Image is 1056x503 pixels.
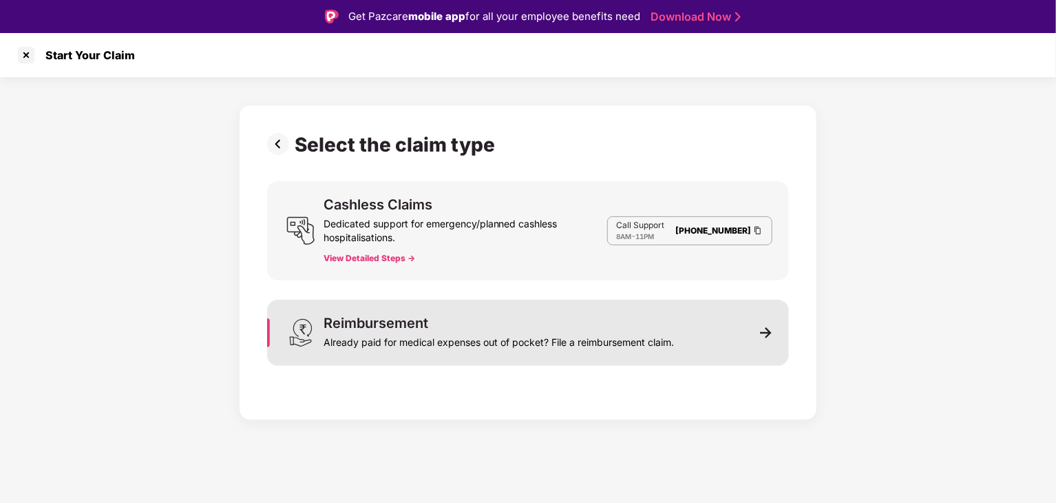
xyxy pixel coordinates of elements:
img: Stroke [735,10,741,24]
strong: mobile app [408,10,465,23]
div: Start Your Claim [37,48,135,62]
img: svg+xml;base64,PHN2ZyBpZD0iUHJldi0zMngzMiIgeG1sbnM9Imh0dHA6Ly93d3cudzMub3JnLzIwMDAvc3ZnIiB3aWR0aD... [267,133,295,155]
div: Get Pazcare for all your employee benefits need [348,8,640,25]
p: Call Support [616,220,664,231]
div: Select the claim type [295,133,500,156]
img: svg+xml;base64,PHN2ZyB3aWR0aD0iMTEiIGhlaWdodD0iMTEiIHZpZXdCb3g9IjAgMCAxMSAxMSIgZmlsbD0ibm9uZSIgeG... [760,327,772,339]
img: Clipboard Icon [752,225,763,236]
img: svg+xml;base64,PHN2ZyB3aWR0aD0iMjQiIGhlaWdodD0iMzEiIHZpZXdCb3g9IjAgMCAyNCAzMSIgZmlsbD0ibm9uZSIgeG... [286,318,315,347]
img: svg+xml;base64,PHN2ZyB3aWR0aD0iMjQiIGhlaWdodD0iMjUiIHZpZXdCb3g9IjAgMCAyNCAyNSIgZmlsbD0ibm9uZSIgeG... [286,216,315,245]
span: 11PM [635,232,654,240]
div: Dedicated support for emergency/planned cashless hospitalisations. [324,212,607,245]
div: Reimbursement [324,316,428,330]
a: Download Now [651,10,737,24]
div: - [616,231,664,242]
span: 8AM [616,232,631,240]
div: Cashless Claims [324,198,432,212]
img: Logo [325,10,339,23]
div: Already paid for medical expenses out of pocket? File a reimbursement claim. [324,330,674,349]
button: View Detailed Steps -> [324,253,415,264]
a: [PHONE_NUMBER] [675,225,751,236]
